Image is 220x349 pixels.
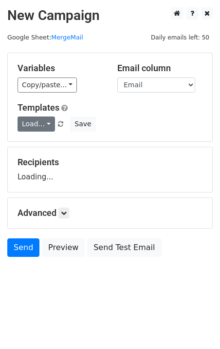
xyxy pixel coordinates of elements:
[18,116,55,132] a: Load...
[42,238,85,257] a: Preview
[87,238,161,257] a: Send Test Email
[18,157,202,168] h5: Recipients
[7,238,39,257] a: Send
[117,63,202,74] h5: Email column
[18,157,202,182] div: Loading...
[70,116,95,132] button: Save
[7,7,213,24] h2: New Campaign
[18,208,202,218] h5: Advanced
[18,63,103,74] h5: Variables
[147,34,213,41] a: Daily emails left: 50
[18,78,77,93] a: Copy/paste...
[51,34,83,41] a: MergeMail
[18,102,59,113] a: Templates
[147,32,213,43] span: Daily emails left: 50
[7,34,83,41] small: Google Sheet:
